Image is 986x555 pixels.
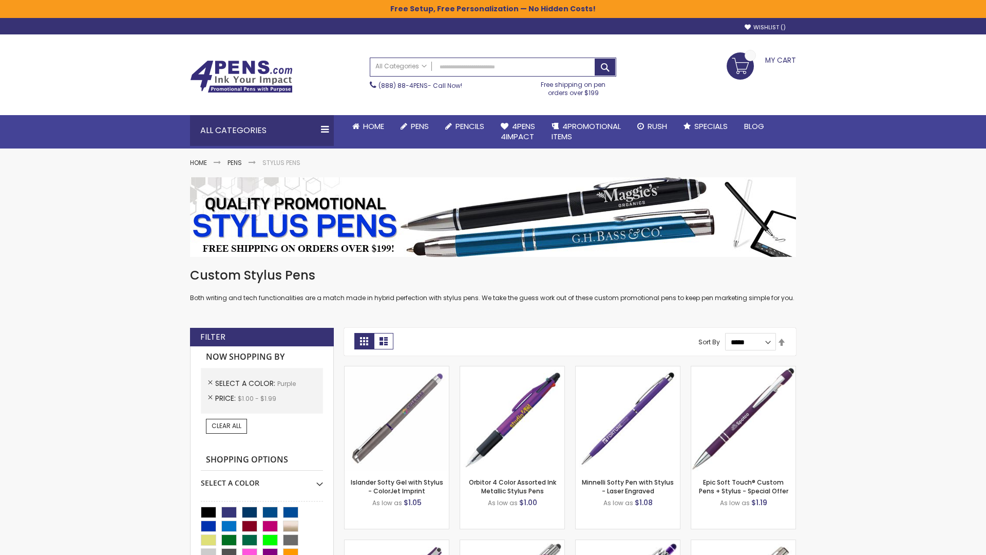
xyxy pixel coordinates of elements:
[691,366,795,471] img: 4P-MS8B-Purple
[262,158,300,167] strong: Stylus Pens
[372,498,402,507] span: As low as
[460,366,564,375] a: Orbitor 4 Color Assorted Ink Metallic Stylus Pens-Purple
[530,77,617,97] div: Free shipping on pen orders over $199
[277,379,296,388] span: Purple
[694,121,728,132] span: Specials
[469,478,556,495] a: Orbitor 4 Color Assorted Ink Metallic Stylus Pens
[635,497,653,508] span: $1.08
[351,478,443,495] a: Islander Softy Gel with Stylus - ColorJet Imprint
[392,115,437,138] a: Pens
[201,346,323,368] strong: Now Shopping by
[720,498,750,507] span: As low as
[501,121,535,142] span: 4Pens 4impact
[375,62,427,70] span: All Categories
[576,366,680,471] img: Minnelli Softy Pen with Stylus - Laser Engraved-Purple
[345,366,449,375] a: Islander Softy Gel with Stylus - ColorJet Imprint-Purple
[492,115,543,149] a: 4Pens4impact
[215,393,238,403] span: Price
[745,24,786,31] a: Wishlist
[691,366,795,375] a: 4P-MS8B-Purple
[190,115,334,146] div: All Categories
[460,366,564,471] img: Orbitor 4 Color Assorted Ink Metallic Stylus Pens-Purple
[675,115,736,138] a: Specials
[206,419,247,433] a: Clear All
[345,366,449,471] img: Islander Softy Gel with Stylus - ColorJet Imprint-Purple
[411,121,429,132] span: Pens
[190,177,796,257] img: Stylus Pens
[691,540,795,548] a: Tres-Chic Touch Pen - Standard Laser-Purple
[698,338,720,346] label: Sort By
[736,115,772,138] a: Blog
[576,366,680,375] a: Minnelli Softy Pen with Stylus - Laser Engraved-Purple
[437,115,492,138] a: Pencils
[519,497,537,508] span: $1.00
[215,378,277,388] span: Select A Color
[344,115,392,138] a: Home
[238,394,276,403] span: $1.00 - $1.99
[363,121,384,132] span: Home
[190,267,796,303] div: Both writing and tech functionalities are a match made in hybrid perfection with stylus pens. We ...
[629,115,675,138] a: Rush
[201,471,323,488] div: Select A Color
[603,498,633,507] span: As low as
[460,540,564,548] a: Tres-Chic with Stylus Metal Pen - Standard Laser-Purple
[345,540,449,548] a: Avendale Velvet Touch Stylus Gel Pen-Purple
[699,478,788,495] a: Epic Soft Touch® Custom Pens + Stylus - Special Offer
[354,333,374,349] strong: Grid
[378,81,462,90] span: - Call Now!
[190,60,293,93] img: 4Pens Custom Pens and Promotional Products
[190,267,796,284] h1: Custom Stylus Pens
[404,497,422,508] span: $1.05
[751,497,767,508] span: $1.19
[582,478,674,495] a: Minnelli Softy Pen with Stylus - Laser Engraved
[488,498,518,507] span: As low as
[543,115,629,149] a: 4PROMOTIONALITEMS
[227,158,242,167] a: Pens
[456,121,484,132] span: Pencils
[370,58,432,75] a: All Categories
[576,540,680,548] a: Phoenix Softy with Stylus Pen - Laser-Purple
[190,158,207,167] a: Home
[648,121,667,132] span: Rush
[200,331,225,343] strong: Filter
[552,121,621,142] span: 4PROMOTIONAL ITEMS
[744,121,764,132] span: Blog
[212,421,241,430] span: Clear All
[378,81,428,90] a: (888) 88-4PENS
[201,449,323,471] strong: Shopping Options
